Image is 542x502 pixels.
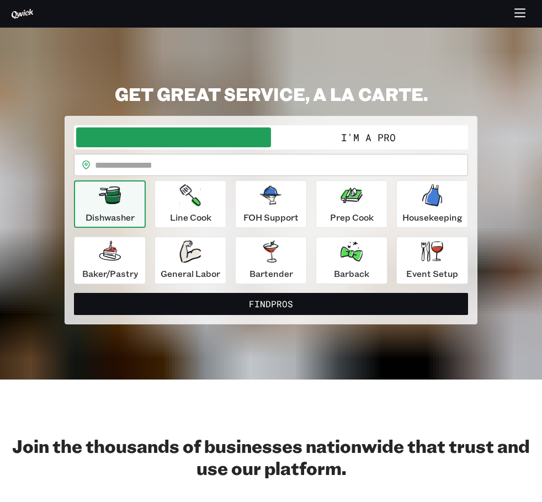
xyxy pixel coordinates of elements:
button: Event Setup [396,237,468,284]
button: FOH Support [235,180,307,228]
button: General Labor [155,237,226,284]
button: FindPros [74,293,468,315]
button: I'm a Business [76,127,271,147]
p: Housekeeping [402,211,463,224]
p: Baker/Pastry [82,267,138,280]
p: Bartender [249,267,293,280]
h2: GET GREAT SERVICE, A LA CARTE. [65,83,477,105]
button: Prep Cook [316,180,387,228]
p: General Labor [161,267,220,280]
button: Dishwasher [74,180,146,228]
button: Line Cook [155,180,226,228]
button: Baker/Pastry [74,237,146,284]
button: Barback [316,237,387,284]
p: Prep Cook [330,211,374,224]
button: I'm a Pro [271,127,466,147]
h2: Join the thousands of businesses nationwide that trust and use our platform. [11,435,531,479]
p: FOH Support [243,211,299,224]
p: Barback [334,267,369,280]
button: Housekeeping [396,180,468,228]
p: Line Cook [170,211,211,224]
button: Bartender [235,237,307,284]
p: Event Setup [406,267,458,280]
p: Dishwasher [86,211,135,224]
